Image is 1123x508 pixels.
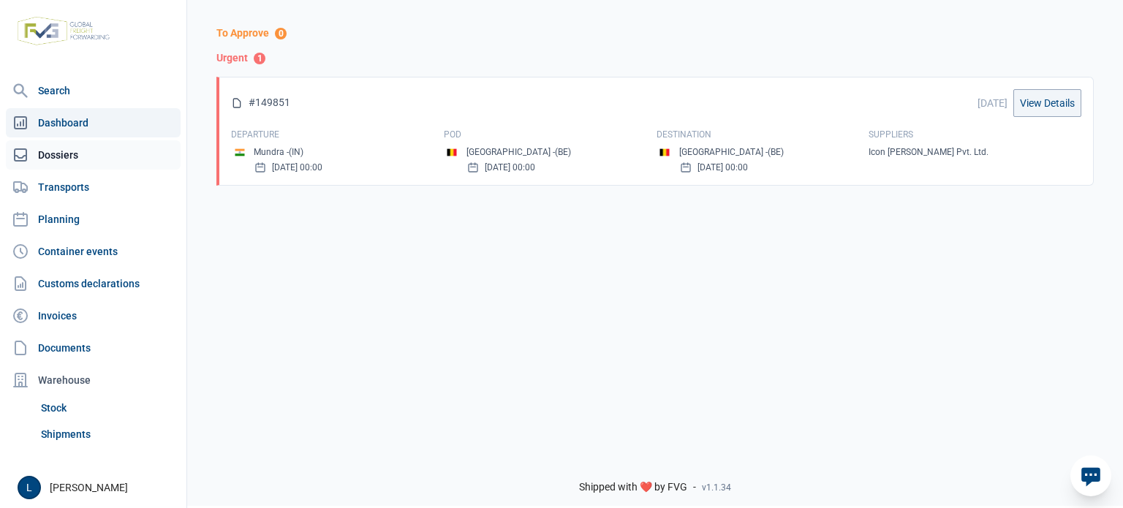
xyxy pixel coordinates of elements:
[702,482,731,493] span: v1.1.34
[6,333,181,363] a: Documents
[6,269,181,298] a: Customs declarations
[35,421,181,447] a: Shipments
[216,52,1094,65] div: Urgent
[254,146,303,159] div: Mundra -
[657,129,869,140] div: Destination
[6,173,181,202] a: Transports
[272,162,322,173] small: [DATE] 00:00
[579,481,687,494] span: Shipped with ❤️ by FVG
[6,237,181,266] a: Container events
[18,476,41,499] button: L
[6,301,181,330] a: Invoices
[555,147,571,157] small: (BE)
[768,147,784,157] small: (BE)
[6,108,181,137] a: Dashboard
[6,76,181,105] a: Search
[231,96,290,110] div: #149851
[679,146,784,159] div: [GEOGRAPHIC_DATA] -
[466,146,571,159] div: [GEOGRAPHIC_DATA] -
[6,140,181,170] a: Dossiers
[869,129,1081,140] div: Suppliers
[1013,89,1081,117] a: View Details
[869,146,1081,158] div: Icon [PERSON_NAME] Pvt. Ltd.
[6,205,181,234] a: Planning
[6,365,181,395] div: Warehouse
[254,53,265,64] span: 1
[18,476,178,499] div: [PERSON_NAME]
[231,129,444,140] div: Departure
[697,162,748,173] small: [DATE] 00:00
[35,395,181,421] a: Stock
[444,129,657,140] div: Pod
[216,27,1094,40] div: To Approve
[978,96,1007,110] div: [DATE]
[12,11,116,51] img: FVG - Global freight forwarding
[275,28,287,39] span: 0
[693,481,696,494] span: -
[485,162,535,173] small: [DATE] 00:00
[289,147,303,157] small: (IN)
